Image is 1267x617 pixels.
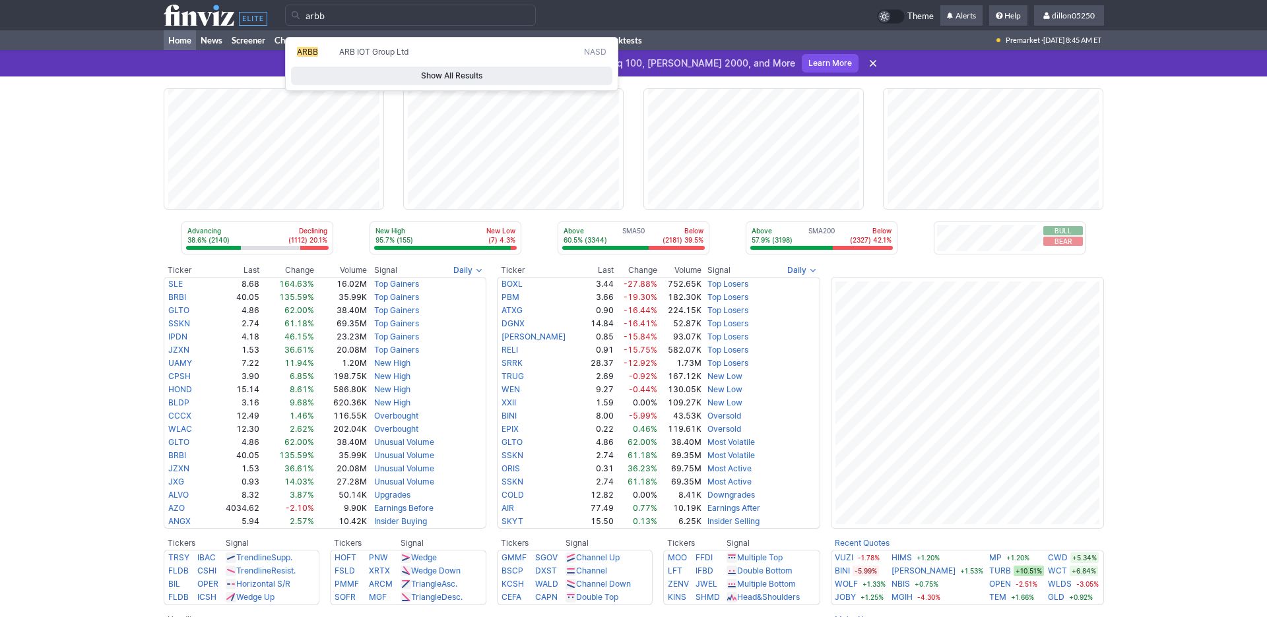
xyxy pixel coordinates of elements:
a: Oversold [707,424,741,434]
a: Double Bottom [737,566,793,575]
a: SOFR [335,592,356,602]
td: 4.86 [207,304,260,317]
div: SMA200 [750,226,893,246]
a: CSHI [197,566,216,575]
a: CCCX [168,411,191,421]
td: 8.68 [207,277,260,291]
span: Theme [907,9,934,24]
a: HOFT [335,552,356,562]
button: Signals interval [450,264,486,277]
td: 3.90 [207,370,260,383]
td: 12.49 [207,409,260,423]
p: Declining [288,226,327,235]
a: Wedge Up [236,592,275,602]
a: Top Losers [707,332,748,341]
a: New High [374,397,410,407]
a: Forex [489,30,520,50]
a: Wedge [411,552,437,562]
a: KINS [668,592,686,602]
span: Daily [453,264,472,277]
p: 38.6% (2140) [187,235,230,245]
td: 35.99K [315,449,368,462]
a: IFBD [696,566,713,575]
a: Top Losers [707,358,748,368]
a: WLAC [168,424,192,434]
span: Trendline [236,566,271,575]
a: TrendlineResist. [236,566,296,575]
a: Unusual Volume [374,450,434,460]
td: 69.35M [658,449,701,462]
a: Top Gainers [374,292,419,302]
span: -15.84% [624,332,657,341]
a: DGNX [502,318,525,328]
a: Multiple Top [737,552,783,562]
a: CAPN [535,592,558,602]
a: ANGX [168,516,191,526]
span: -0.44% [629,384,657,394]
span: 46.15% [284,332,314,341]
a: Channel Down [576,579,631,589]
span: Premarket · [1006,30,1043,50]
td: 38.40M [658,436,701,449]
a: Unusual Volume [374,463,434,473]
th: Ticker [164,264,207,277]
td: 1.53 [207,343,260,357]
button: Bull [1043,226,1083,235]
a: Top Gainers [374,345,419,355]
a: IPDN [168,332,187,341]
a: BSCP [502,566,523,575]
a: Top Losers [707,292,748,302]
a: PBM [502,292,519,302]
a: BIL [168,579,180,589]
td: 3.66 [584,291,614,304]
span: -0.92% [629,371,657,381]
span: -27.88% [624,279,657,289]
td: 93.07K [658,330,701,343]
td: 586.80K [315,383,368,396]
td: 43.53K [658,409,701,423]
a: Upgrades [374,490,410,500]
a: GLTO [502,437,523,447]
span: 62.00% [284,305,314,315]
a: SSKN [168,318,190,328]
a: XXII [502,397,516,407]
a: RELI [502,345,518,355]
td: 38.40M [315,436,368,449]
td: 69.35M [315,317,368,330]
a: BRBI [168,450,186,460]
a: Overbought [374,411,418,421]
p: 57.9% (3198) [752,235,793,245]
span: 36.61% [284,345,314,355]
td: 582.07K [658,343,701,357]
a: Futures [451,30,489,50]
td: 116.55K [315,409,368,423]
a: ALVO [168,490,189,500]
a: FLDB [168,566,189,575]
span: 9.68% [290,397,314,407]
a: Downgrades [707,490,755,500]
td: 15.14 [207,383,260,396]
td: 3.44 [584,277,614,291]
td: 182.30K [658,291,701,304]
td: 0.85 [584,330,614,343]
a: Top Losers [707,345,748,355]
a: WLDS [1048,577,1072,591]
td: 2.69 [584,370,614,383]
a: Groups [335,30,372,50]
a: GLTO [168,437,189,447]
a: Double Top [576,592,618,602]
div: SMA50 [562,226,705,246]
td: 0.31 [584,462,614,475]
a: TURB [989,564,1011,577]
td: 2.74 [207,317,260,330]
a: JOBY [835,591,856,604]
span: Desc. [441,592,463,602]
th: Change [614,264,658,277]
td: 52.87K [658,317,701,330]
b: Recent Quotes [835,538,890,548]
p: New Low [486,226,515,235]
a: JZXN [168,345,189,355]
a: Theme [877,9,934,24]
a: Head&Shoulders [737,592,800,602]
span: 2.62% [290,424,314,434]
